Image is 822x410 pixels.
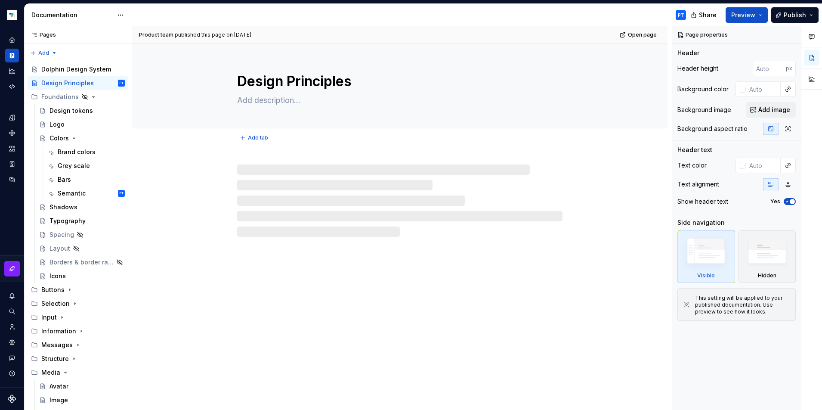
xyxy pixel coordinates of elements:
div: Avatar [49,382,68,391]
a: Bars [44,173,128,186]
a: Grey scale [44,159,128,173]
a: Icons [36,269,128,283]
div: Background color [677,85,729,93]
a: Components [5,126,19,140]
div: Hidden [739,230,796,283]
span: Add tab [248,134,268,141]
a: Shadows [36,200,128,214]
a: Brand colors [44,145,128,159]
p: px [786,65,792,72]
input: Auto [746,158,781,173]
div: Buttons [41,286,65,294]
a: Assets [5,142,19,155]
div: Image [49,396,68,404]
div: Messages [28,338,128,352]
a: Spacing [36,228,128,242]
label: Yes [770,198,780,205]
div: Media [28,366,128,379]
button: Add tab [237,132,272,144]
span: Open page [628,31,657,38]
a: Design tokens [5,111,19,124]
svg: Supernova Logo [8,394,16,403]
div: Text alignment [677,180,719,189]
a: Code automation [5,80,19,93]
div: Grey scale [58,162,90,170]
div: Header [677,49,699,57]
div: Structure [28,352,128,366]
a: Design tokens [36,104,128,118]
a: Home [5,33,19,47]
a: Logo [36,118,128,131]
div: Brand colors [58,148,96,156]
div: Documentation [5,49,19,62]
a: Avatar [36,379,128,393]
div: Header height [677,64,718,73]
div: Selection [28,297,128,311]
div: published this page on [DATE] [175,31,251,38]
span: Product team [139,31,173,38]
div: Spacing [49,230,74,239]
div: Background aspect ratio [677,124,748,133]
div: Typography [49,217,86,225]
a: Storybook stories [5,157,19,171]
div: Buttons [28,283,128,297]
span: Preview [731,11,755,19]
textarea: Design Principles [235,71,561,92]
div: Show header text [677,197,728,206]
div: Input [41,313,57,322]
div: Settings [5,335,19,349]
div: Colors [49,134,69,143]
div: This setting will be applied to your published documentation. Use preview to see how it looks. [695,295,790,315]
div: Contact support [5,351,19,365]
button: Add image [746,102,796,118]
div: Semantic [58,189,86,198]
a: Colors [36,131,128,145]
div: Header text [677,146,712,154]
a: Typography [36,214,128,228]
a: Invite team [5,320,19,334]
div: Visible [677,230,735,283]
span: Publish [784,11,806,19]
div: Visible [697,272,715,279]
a: Design PrinciplesPT [28,76,128,90]
div: Structure [41,354,69,363]
a: Dolphin Design System [28,62,128,76]
div: PT [120,189,124,198]
input: Auto [753,61,786,76]
a: Borders & border radius [36,255,128,269]
button: Share [686,7,722,23]
a: SemanticPT [44,186,128,200]
div: Foundations [41,93,79,101]
a: Image [36,393,128,407]
div: PT [678,12,684,19]
div: Shadows [49,203,77,211]
div: Design Principles [41,79,94,87]
a: Open page [617,29,661,41]
button: Publish [771,7,819,23]
div: Analytics [5,64,19,78]
div: Selection [41,299,70,308]
div: PT [120,79,124,87]
div: Media [41,368,60,377]
span: Add [38,50,49,56]
div: Design tokens [49,106,93,115]
span: Add image [758,106,790,114]
div: Borders & border radius [49,258,114,267]
div: Pages [28,31,56,38]
div: Input [28,311,128,324]
button: Notifications [5,289,19,303]
div: Messages [41,341,73,349]
div: Information [41,327,76,335]
input: Auto [746,81,781,97]
div: Hidden [758,272,776,279]
div: Dolphin Design System [41,65,111,74]
button: Add [28,47,60,59]
div: Icons [49,272,66,280]
a: Layout [36,242,128,255]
